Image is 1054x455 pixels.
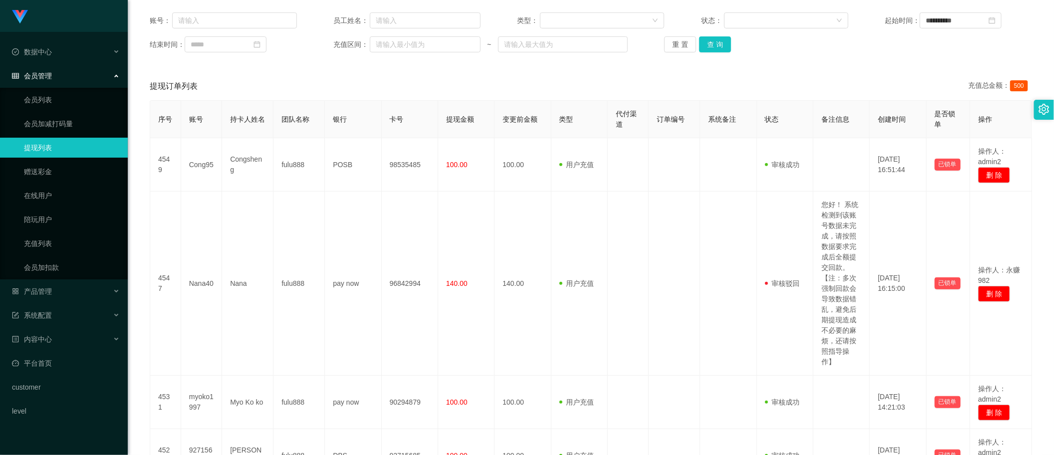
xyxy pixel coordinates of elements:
span: 类型 [559,115,573,123]
span: 审核成功 [765,161,800,169]
td: pay now [325,376,381,429]
td: Nana40 [181,192,222,376]
span: 银行 [333,115,347,123]
span: 状态 [765,115,779,123]
a: 赠送彩金 [24,162,120,182]
td: Nana [222,192,273,376]
td: [DATE] 14:21:03 [870,376,926,429]
input: 请输入 [172,12,297,28]
td: POSB [325,138,381,192]
i: 图标: down [652,17,658,24]
td: 98535485 [382,138,438,192]
a: level [12,401,120,421]
a: 充值列表 [24,233,120,253]
span: ~ [481,39,498,50]
a: 图标: dashboard平台首页 [12,353,120,373]
span: 用户充值 [559,279,594,287]
span: 起始时间： [885,15,920,26]
td: myoko1997 [181,376,222,429]
td: [DATE] 16:51:44 [870,138,926,192]
i: 图标: calendar [989,17,996,24]
span: 代付渠道 [616,110,637,128]
span: 审核驳回 [765,279,800,287]
span: 创建时间 [878,115,906,123]
img: logo.9652507e.png [12,10,28,24]
td: 100.00 [495,138,551,192]
td: fulu888 [273,376,325,429]
i: 图标: table [12,72,19,79]
span: 140.00 [446,279,468,287]
input: 请输入最小值为 [370,36,481,52]
td: Cong95 [181,138,222,192]
span: 数据中心 [12,48,52,56]
a: 在线用户 [24,186,120,206]
i: 图标: calendar [254,41,261,48]
span: 内容中心 [12,335,52,343]
span: 产品管理 [12,287,52,295]
td: 96842994 [382,192,438,376]
input: 请输入 [370,12,481,28]
input: 请输入最大值为 [498,36,628,52]
td: fulu888 [273,192,325,376]
span: 500 [1010,80,1028,91]
td: 90294879 [382,376,438,429]
span: 账号： [150,15,172,26]
td: 4547 [150,192,181,376]
span: 序号 [158,115,172,123]
span: 操作人：admin2 [978,147,1006,166]
span: 充值区间： [333,39,370,50]
td: Congsheng [222,138,273,192]
span: 用户充值 [559,398,594,406]
span: 卡号 [390,115,404,123]
i: 图标: form [12,312,19,319]
td: 100.00 [495,376,551,429]
span: 状态： [701,15,724,26]
span: 团队名称 [281,115,309,123]
td: 4549 [150,138,181,192]
a: 陪玩用户 [24,210,120,229]
span: 订单编号 [657,115,685,123]
i: 图标: down [836,17,842,24]
span: 持卡人姓名 [230,115,265,123]
span: 操作 [978,115,992,123]
td: 140.00 [495,192,551,376]
span: 审核成功 [765,398,800,406]
button: 已锁单 [935,396,961,408]
button: 已锁单 [935,277,961,289]
a: 会员加扣款 [24,257,120,277]
span: 结束时间： [150,39,185,50]
td: fulu888 [273,138,325,192]
span: 员工姓名： [333,15,370,26]
span: 100.00 [446,161,468,169]
span: 备注信息 [821,115,849,123]
button: 已锁单 [935,159,961,171]
span: 100.00 [446,398,468,406]
td: Myo Ko ko [222,376,273,429]
td: pay now [325,192,381,376]
span: 系统备注 [708,115,736,123]
span: 操作人：永赚982 [978,266,1020,284]
span: 提现金额 [446,115,474,123]
span: 会员管理 [12,72,52,80]
button: 查 询 [699,36,731,52]
span: 提现订单列表 [150,80,198,92]
span: 操作人：admin2 [978,385,1006,403]
button: 删 除 [978,286,1010,302]
i: 图标: profile [12,336,19,343]
span: 用户充值 [559,161,594,169]
td: [DATE] 16:15:00 [870,192,926,376]
i: 图标: setting [1039,104,1050,115]
span: 系统配置 [12,311,52,319]
span: 变更前金额 [503,115,537,123]
button: 删 除 [978,167,1010,183]
div: 充值总金额： [968,80,1032,92]
td: 您好！ 系统检测到该账号数据未完成，请按照数据要求完成后全额提交回款。【注：多次强制回款会导致数据错乱，避免后期提现造成不必要的麻烦，还请按照指导操作】 [813,192,870,376]
span: 账号 [189,115,203,123]
a: 会员加减打码量 [24,114,120,134]
a: 会员列表 [24,90,120,110]
span: 是否锁单 [935,110,956,128]
i: 图标: check-circle-o [12,48,19,55]
button: 重 置 [664,36,696,52]
span: 类型： [518,15,540,26]
a: customer [12,377,120,397]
